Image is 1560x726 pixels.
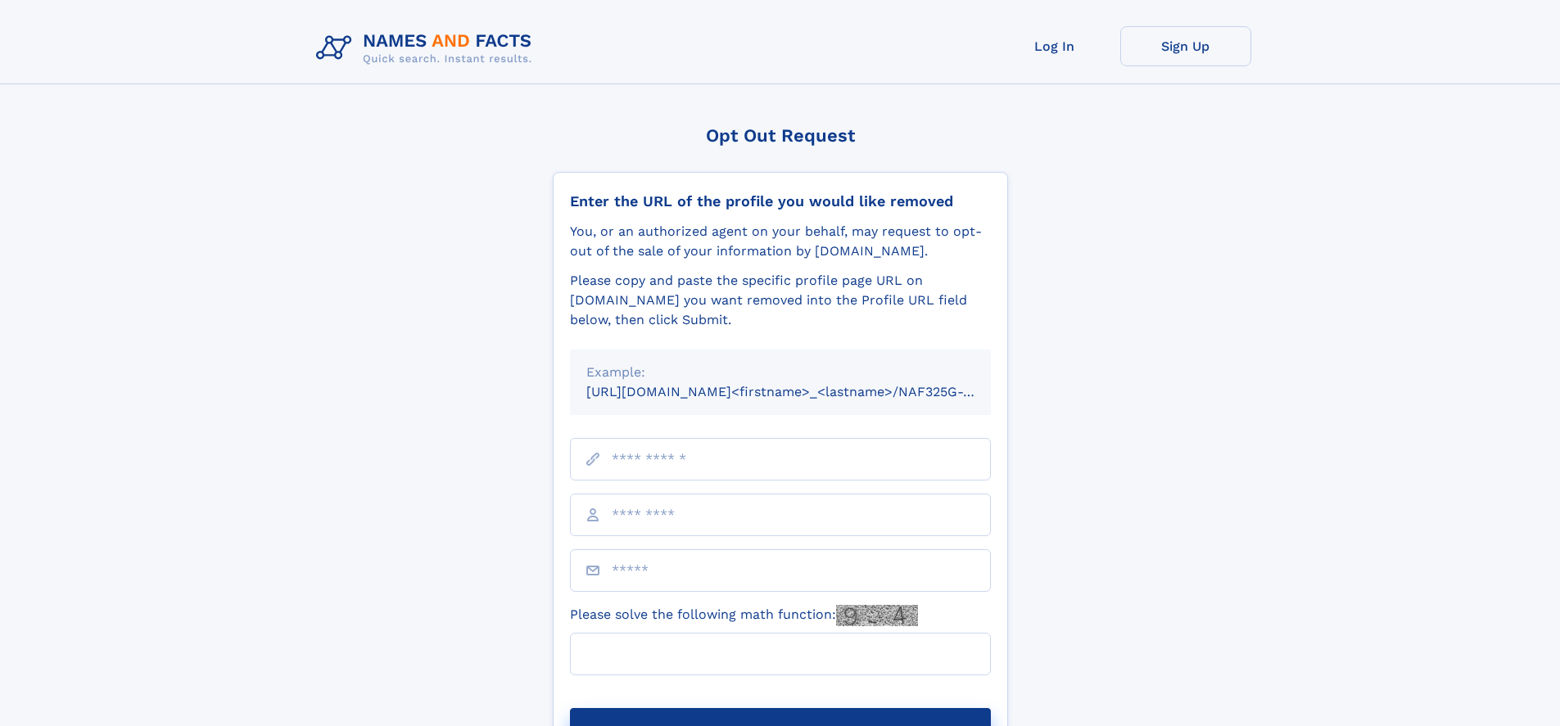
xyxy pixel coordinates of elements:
[586,363,974,382] div: Example:
[570,271,991,330] div: Please copy and paste the specific profile page URL on [DOMAIN_NAME] you want removed into the Pr...
[570,222,991,261] div: You, or an authorized agent on your behalf, may request to opt-out of the sale of your informatio...
[310,26,545,70] img: Logo Names and Facts
[989,26,1120,66] a: Log In
[1120,26,1251,66] a: Sign Up
[586,384,1022,399] small: [URL][DOMAIN_NAME]<firstname>_<lastname>/NAF325G-xxxxxxxx
[570,605,918,626] label: Please solve the following math function:
[570,192,991,210] div: Enter the URL of the profile you would like removed
[553,125,1008,146] div: Opt Out Request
